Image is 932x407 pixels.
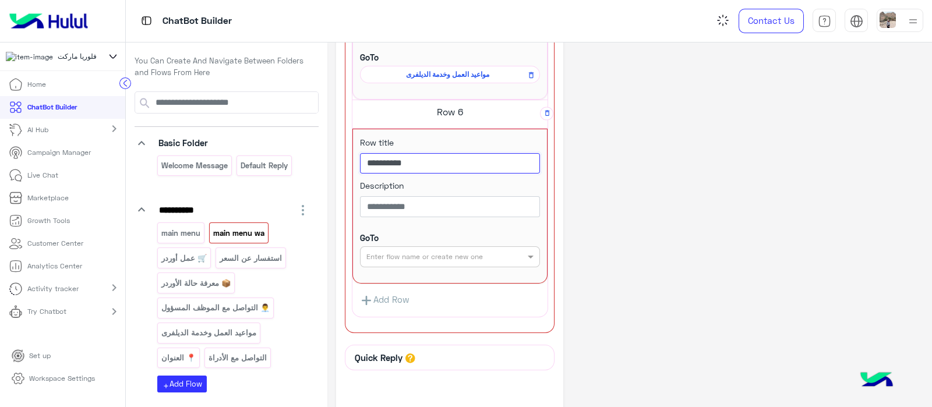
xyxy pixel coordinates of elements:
i: add [163,383,170,390]
b: GoTo [360,233,379,243]
p: Try Chatbot [27,306,66,317]
button: Remove Flow [524,68,538,82]
mat-icon: chevron_right [107,122,121,136]
p: Marketplace [27,193,69,203]
img: userImage [880,12,896,28]
a: tab [813,9,836,33]
p: Home [27,79,46,90]
img: spinner [716,13,730,27]
p: 📍 العنوان [161,351,197,364]
p: Campaign Manager [27,147,91,158]
a: Add Row [352,289,417,311]
img: hulul-logo.png [856,360,897,401]
i: keyboard_arrow_down [135,136,149,150]
mat-icon: chevron_right [107,305,121,318]
p: التواصل مع الأدراة [207,351,267,364]
p: مواعيد العمل وخدمة الديلفرى [161,326,257,339]
img: tab [818,15,831,28]
img: tab [850,15,863,28]
span: فلوريا ماركت [58,51,97,62]
b: GoTo [360,52,379,62]
label: Description [360,179,404,192]
h6: Quick Reply [352,352,405,363]
p: main menu wa [212,226,265,240]
p: 👨‍💼 التواصل مع الموظف المسؤول [161,301,271,314]
p: Customer Center [27,238,83,249]
a: Set up [2,345,60,367]
p: استفسار عن السعر [218,252,283,265]
a: Workspace Settings [2,367,104,390]
div: مواعيد العمل وخدمة الديلفرى [360,66,540,83]
i: keyboard_arrow_down [135,203,149,217]
p: Workspace Settings [29,373,95,384]
label: Row title [360,136,394,148]
p: Analytics Center [27,261,82,271]
p: main menu [161,226,202,240]
img: Logo [5,9,93,33]
p: You Can Create And Navigate Between Folders and Flows From Here [135,55,319,78]
img: profile [906,14,920,29]
p: 🛒 عمل أوردر [161,252,208,265]
img: tab [139,13,154,28]
p: Growth Tools [27,215,70,226]
h5: Row 6 [352,100,548,123]
span: Basic Folder [158,137,208,148]
p: Live Chat [27,170,58,181]
button: addAdd Flow [157,376,207,392]
a: Contact Us [739,9,804,33]
p: 📦 معرفة حالة الأوردر [161,277,232,290]
button: Delete Row [540,107,553,121]
img: 101148596323591 [6,52,53,62]
p: AI Hub [27,125,48,135]
p: Activity tracker [27,284,79,294]
span: مواعيد العمل وخدمة الديلفرى [366,69,529,80]
mat-icon: chevron_right [107,281,121,295]
p: Set up [29,351,51,361]
p: Default reply [239,159,288,172]
p: ChatBot Builder [27,102,77,112]
p: ChatBot Builder [163,13,232,29]
p: Welcome Message [161,159,229,172]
